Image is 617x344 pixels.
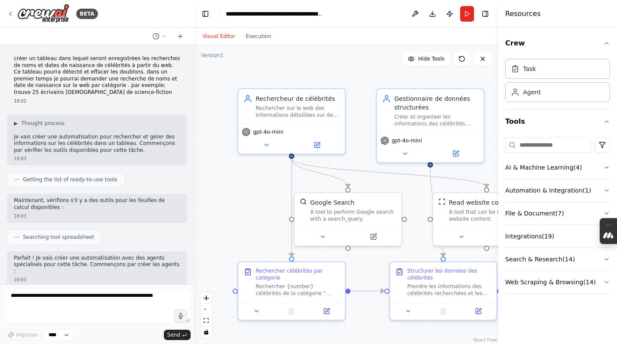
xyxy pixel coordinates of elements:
[310,198,354,207] div: Google Search
[237,88,346,154] div: Rechercheur de célébritésRechercher sur le web des informations détaillées sur des célébrités sel...
[201,315,212,326] button: fit view
[394,94,478,112] div: Gestionnaire de données structurées
[199,8,211,20] button: Hide left sidebar
[167,331,180,338] span: Send
[431,148,480,159] button: Open in side panel
[14,120,18,127] span: ▶
[201,304,212,315] button: zoom out
[226,10,323,18] nav: breadcrumb
[149,31,170,42] button: Switch to previous chat
[287,159,296,257] g: Edge from 587d78fd-8daf-48c4-873d-4460f9f2151e to 4335d8df-bf21-4377-ade3-7e1e584c1919
[3,329,41,341] button: Improve
[14,98,180,104] div: 19:02
[164,330,191,340] button: Send
[300,198,307,205] img: SerplyWebSearchTool
[287,159,491,187] g: Edge from 587d78fd-8daf-48c4-873d-4460f9f2151e to e718f43c-2c88-46d4-b638-b4f0b53a906d
[505,156,610,179] button: AI & Machine Learning(4)
[407,267,491,281] div: Structurer les données des célébrités
[523,88,541,96] div: Agent
[463,306,493,316] button: Open in side panel
[351,287,384,296] g: Edge from 4335d8df-bf21-4377-ade3-7e1e584c1919 to 47da56b5-d2d2-4b70-b0a7-f2ecdc7282de
[14,155,180,162] div: 19:03
[505,271,610,293] button: Web Scraping & Browsing(14)
[256,105,340,119] div: Rechercher sur le web des informations détaillées sur des célébrités selon la catégorie demandée ...
[201,293,212,338] div: React Flow controls
[392,137,422,144] span: gpt-4o-mini
[14,134,180,154] p: Je vais créer une automatisation pour rechercher et gérer des informations sur les célébrités dan...
[201,326,212,338] button: toggle interactivity
[474,338,497,342] a: React Flow attribution
[505,248,610,270] button: Search & Research(14)
[21,120,65,127] span: Thought process
[273,306,310,316] button: No output available
[287,159,352,187] g: Edge from 587d78fd-8daf-48c4-873d-4460f9f2151e to bf87b192-7bd7-4941-b367-e203608c607c
[432,192,541,246] div: ScrapeWebsiteToolRead website contentA tool that can be used to read a website content.
[389,261,497,321] div: Structurer les données des célébritésPrendre les informations des célébrités recherchées et les o...
[349,231,398,242] button: Open in side panel
[14,276,180,283] div: 19:03
[505,31,610,55] button: Crew
[23,176,117,183] span: Getting the list of ready-to-use tools
[505,202,610,225] button: File & Document(7)
[76,9,98,19] div: BETA
[16,331,37,338] span: Improve
[505,55,610,109] div: Crew
[407,283,491,297] div: Prendre les informations des célébrités recherchées et les organiser dans un format structuré et ...
[523,64,536,73] div: Task
[294,192,402,246] div: SerplyWebSearchToolGoogle SearchA tool to perform Google search with a search_query.
[505,9,541,19] h4: Resources
[505,109,610,134] button: Tools
[479,8,491,20] button: Hide right sidebar
[438,198,445,205] img: ScrapeWebsiteTool
[198,31,240,42] button: Visual Editor
[253,129,283,135] span: gpt-4o-mini
[505,225,610,248] button: Integrations(19)
[256,94,340,103] div: Rechercheur de célébrités
[17,4,69,23] img: Logo
[201,52,224,59] div: Version 1
[449,198,515,207] div: Read website content
[312,306,341,316] button: Open in side panel
[14,197,180,211] p: Maintenant, vérifions s'il y a des outils pour les feuilles de calcul disponibles :
[240,31,276,42] button: Execution
[505,134,610,301] div: Tools
[14,120,65,127] button: ▶Thought process
[449,209,535,222] div: A tool that can be used to read a website content.
[23,234,94,241] span: Searching tool spreadsheet
[256,283,340,297] div: Rechercher {number} célébrités de la catégorie "{category}" sur le web. Pour chaque célébrité, co...
[425,306,462,316] button: No output available
[14,255,180,275] p: Parfait ! Je vais créer une automatisation avec des agents spécialisés pour cette tâche. Commenço...
[394,113,478,127] div: Créer et organiser les informations des célébrités dans un format structuré (nom, date de naissan...
[426,167,448,257] g: Edge from e2a71de3-c1d7-48fe-9103-28b710dac7b6 to 47da56b5-d2d2-4b70-b0a7-f2ecdc7282de
[487,231,536,242] button: Open in side panel
[174,309,187,322] button: Click to speak your automation idea
[201,293,212,304] button: zoom in
[418,55,445,62] span: Hide Tools
[505,179,610,202] button: Automation & Integration(1)
[256,267,340,281] div: Rechercher célébrités par catégorie
[292,140,341,150] button: Open in side panel
[376,88,484,163] div: Gestionnaire de données structuréesCréer et organiser les informations des célébrités dans un for...
[237,261,346,321] div: Rechercher célébrités par catégorieRechercher {number} célébrités de la catégorie "{category}" su...
[14,213,180,219] div: 19:03
[14,55,180,96] p: créer un tableau dans lequel seront enregistrées les recherches de noms et dates de naissance de ...
[310,209,396,222] div: A tool to perform Google search with a search_query.
[403,52,450,66] button: Hide Tools
[173,31,187,42] button: Start a new chat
